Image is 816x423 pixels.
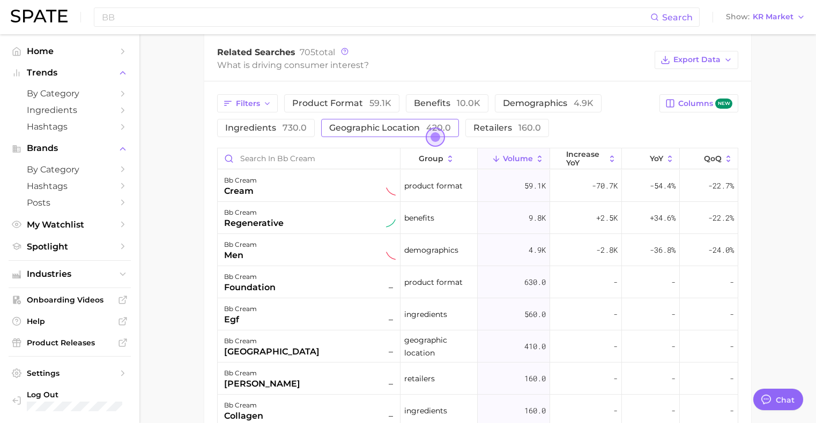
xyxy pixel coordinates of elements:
div: bb cream [224,335,320,348]
span: 410.0 [524,340,546,353]
span: – [386,313,396,326]
span: – [386,345,396,358]
span: 630.0 [524,276,546,289]
span: 705 [300,47,315,57]
span: - [613,404,618,417]
span: 160.0 [524,404,546,417]
span: retailers [404,372,435,385]
a: Ingredients [9,102,131,118]
span: - [730,276,734,289]
span: - [730,404,734,417]
span: 59.1k [369,98,391,108]
div: bb cream [224,367,300,380]
div: bb cream [224,174,257,187]
button: YoY [622,148,680,169]
span: 9.8k [529,211,546,224]
span: benefits [414,98,480,108]
span: Brands [27,143,113,153]
div: What is driving consumer interest? [217,58,649,72]
span: 10.0k [457,98,480,108]
div: bb cream [224,206,284,219]
span: total [300,47,335,57]
span: – [386,410,396,422]
span: 560.0 [524,308,546,321]
button: bb creamcreamsustained declinerproduct format59.1k-70.7k-54.4%-22.7% [218,170,738,202]
span: +34.6% [650,211,676,224]
span: -24.0% [708,244,734,256]
span: - [613,276,618,289]
span: benefits [404,211,434,224]
span: - [613,372,618,385]
div: [PERSON_NAME] [224,377,300,390]
a: My Watchlist [9,216,131,233]
a: Product Releases [9,335,131,351]
a: Help [9,313,131,329]
div: egf [224,313,257,326]
span: Help [27,316,113,326]
span: geographic location [329,123,451,133]
div: men [224,249,257,262]
button: increase YoY [550,148,622,169]
button: bb cream[GEOGRAPHIC_DATA]–geographic location410.0--- [218,330,738,362]
input: Search in bb cream [218,148,400,169]
span: - [613,340,618,353]
span: QoQ [704,154,722,163]
span: +2.5k [596,211,618,224]
span: 4.9k [574,98,594,108]
span: 730.0 [283,123,307,133]
span: - [730,340,734,353]
div: bb cream [224,399,263,412]
span: KR Market [753,14,793,20]
button: Volume [478,148,550,169]
button: Industries [9,266,131,282]
span: -54.4% [650,179,676,192]
a: Onboarding Videos [9,292,131,308]
span: geographic location [404,334,473,359]
span: -2.8k [596,244,618,256]
a: Hashtags [9,118,131,135]
button: Brands [9,140,131,156]
span: ingredients [225,123,307,133]
button: bb creamfoundation–product format630.0--- [218,266,738,298]
button: bb creamegf–ingredients560.0--- [218,298,738,330]
span: Log Out [27,390,122,399]
button: Export Data [655,51,738,69]
span: - [671,276,676,289]
span: Settings [27,368,113,378]
div: regenerative [224,217,284,230]
span: Export Data [673,55,721,64]
span: Show [726,14,750,20]
span: Hashtags [27,122,113,132]
button: Columnsnew [659,94,738,112]
span: demographics [503,98,594,108]
span: Posts [27,198,113,208]
span: Home [27,46,113,56]
button: Trends [9,65,131,81]
button: Open the dialog [426,127,445,147]
div: foundation [224,281,276,294]
span: – [386,281,396,294]
span: -22.2% [708,211,734,224]
a: Posts [9,194,131,211]
span: retailers [473,123,541,133]
span: Filters [236,99,260,108]
span: product format [292,98,391,108]
button: bb cream[PERSON_NAME]–retailers160.0--- [218,362,738,395]
span: 160.0 [518,123,541,133]
span: 59.1k [524,179,546,192]
span: - [730,372,734,385]
div: collagen [224,410,263,422]
a: by Category [9,161,131,178]
span: - [671,308,676,321]
span: - [671,340,676,353]
button: bb creammensustained declinerdemographics4.9k-2.8k-36.8%-24.0% [218,234,738,266]
span: - [730,308,734,321]
span: Search [662,12,693,22]
span: by Category [27,164,113,175]
span: Columns [678,99,732,109]
img: sustained decliner [386,186,396,196]
span: - [613,308,618,321]
span: Product Releases [27,338,113,348]
span: – [386,377,396,390]
div: bb cream [224,238,257,251]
